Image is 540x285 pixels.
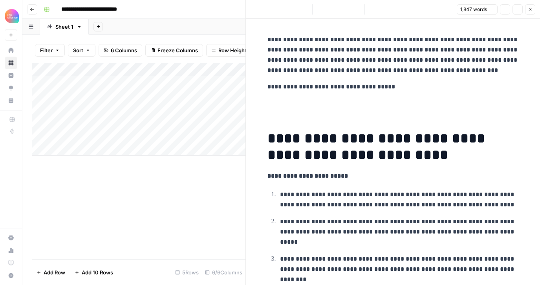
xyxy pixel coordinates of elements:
[5,44,17,57] a: Home
[5,244,17,257] a: Usage
[218,46,247,54] span: Row Height
[73,46,83,54] span: Sort
[5,9,19,23] img: Alliance Logo
[40,46,53,54] span: Filter
[157,46,198,54] span: Freeze Columns
[206,44,252,57] button: Row Height
[5,232,17,244] a: Settings
[5,269,17,282] button: Help + Support
[145,44,203,57] button: Freeze Columns
[111,46,137,54] span: 6 Columns
[5,257,17,269] a: Learning Hub
[35,44,65,57] button: Filter
[5,69,17,82] a: Insights
[457,4,498,15] button: 1,847 words
[99,44,142,57] button: 6 Columns
[82,268,113,276] span: Add 10 Rows
[68,44,95,57] button: Sort
[460,6,487,13] span: 1,847 words
[202,266,245,279] div: 6/6 Columns
[5,94,17,107] a: Your Data
[70,266,118,279] button: Add 10 Rows
[5,82,17,94] a: Opportunities
[172,266,202,279] div: 5 Rows
[40,19,89,35] a: Sheet 1
[5,57,17,69] a: Browse
[5,6,17,26] button: Workspace: Alliance
[32,266,70,279] button: Add Row
[44,268,65,276] span: Add Row
[55,23,73,31] div: Sheet 1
